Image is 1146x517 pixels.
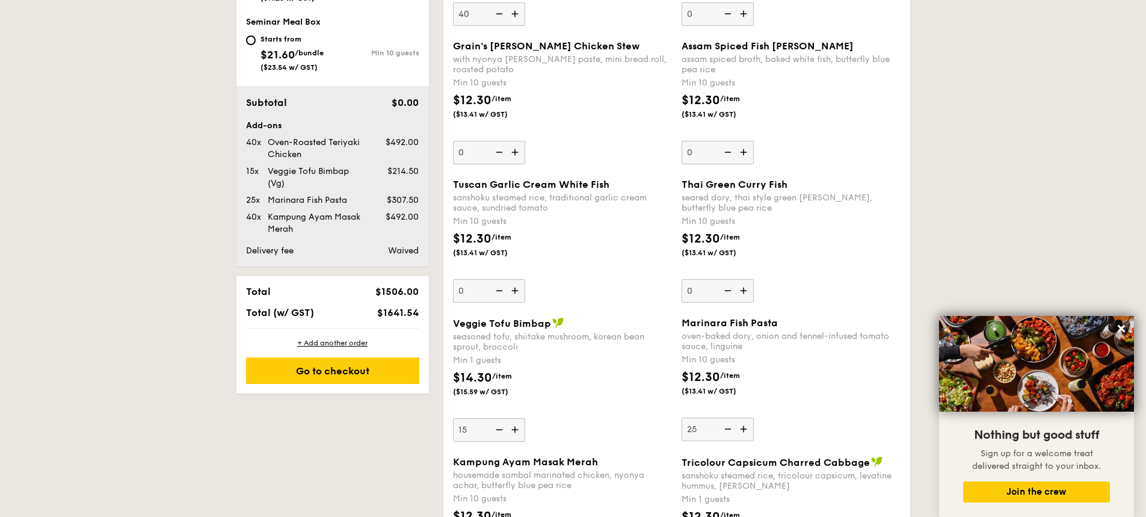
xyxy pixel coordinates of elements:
div: Min 1 guests [682,494,901,506]
span: Sign up for a welcome treat delivered straight to your inbox. [972,448,1101,471]
img: icon-add.58712e84.svg [507,279,525,302]
span: /item [720,233,740,241]
span: $12.30 [682,232,720,246]
span: $307.50 [387,195,419,205]
span: ($13.41 w/ GST) [453,248,535,258]
div: housemade sambal marinated chicken, nyonya achar, butterfly blue pea rice [453,470,672,491]
button: Join the crew [963,481,1110,503]
img: icon-reduce.1d2dbef1.svg [718,418,736,441]
span: ($13.41 w/ GST) [682,386,763,396]
div: Min 10 guests [333,49,419,57]
span: $492.00 [386,212,419,222]
span: ($23.54 w/ GST) [260,63,318,72]
span: /item [491,94,511,103]
div: sanshoku steamed rice, traditional garlic cream sauce, sundried tomato [453,193,672,213]
div: sanshoku steamed rice, tricolour capsicum, levatine hummus, [PERSON_NAME] [682,471,901,491]
span: Waived [388,246,419,256]
div: + Add another order [246,338,419,348]
span: Total (w/ GST) [246,307,314,318]
img: icon-add.58712e84.svg [507,418,525,441]
img: icon-reduce.1d2dbef1.svg [718,2,736,25]
span: Kampung Ayam Masak Merah [453,456,598,468]
span: $14.30 [453,371,492,385]
div: Go to checkout [246,358,419,384]
div: Kampung Ayam Masak Merah [263,211,372,235]
span: Total [246,286,271,297]
span: $21.60 [260,48,295,61]
div: assam spiced broth, baked white fish, butterfly blue pea rice [682,54,901,75]
div: seared dory, thai style green [PERSON_NAME], butterfly blue pea rice [682,193,901,213]
span: Nothing but good stuff [974,428,1099,442]
div: Min 1 guests [453,354,672,367]
div: Add-ons [246,120,419,132]
div: Min 10 guests [453,215,672,228]
span: /bundle [295,49,324,57]
div: Min 10 guests [682,354,901,366]
input: Starts from$21.60/bundle($23.54 w/ GST)Min 10 guests [246,36,256,45]
img: icon-add.58712e84.svg [736,141,754,164]
div: oven-baked dory, onion and fennel-infused tomato sauce, linguine [682,331,901,351]
input: Assam Spiced Fish [PERSON_NAME]assam spiced broth, baked white fish, butterfly blue pea riceMin 1... [682,141,754,164]
input: Marinara Fish Pastaoven-baked dory, onion and fennel-infused tomato sauce, linguineMin 10 guests$... [682,418,754,441]
span: /item [720,371,740,380]
span: Grain's [PERSON_NAME] Chicken Stew [453,40,639,52]
img: icon-add.58712e84.svg [507,141,525,164]
img: icon-reduce.1d2dbef1.svg [718,141,736,164]
span: $214.50 [387,166,419,176]
span: $12.30 [682,93,720,108]
div: Marinara Fish Pasta [263,194,372,206]
div: Oven-Roasted Teriyaki Chicken [263,137,372,161]
img: icon-add.58712e84.svg [736,2,754,25]
span: Thai Green Curry Fish [682,179,787,190]
span: Tuscan Garlic Cream White Fish [453,179,609,190]
span: /item [720,94,740,103]
div: Min 10 guests [682,215,901,228]
div: with nyonya [PERSON_NAME] paste, mini bread roll, roasted potato [453,54,672,75]
span: ($15.59 w/ GST) [453,387,535,397]
input: Grain's [PERSON_NAME] Chicken Stewwith nyonya [PERSON_NAME] paste, mini bread roll, roasted potat... [453,141,525,164]
img: DSC07876-Edit02-Large.jpeg [939,316,1134,412]
img: icon-vegan.f8ff3823.svg [552,317,564,328]
img: icon-reduce.1d2dbef1.svg [489,2,507,25]
div: Min 10 guests [682,77,901,89]
span: Marinara Fish Pasta [682,317,778,329]
div: seasoned tofu, shiitake mushroom, korean bean sprout, broccoli [453,332,672,352]
span: $12.30 [682,370,720,385]
input: Thai Green Curry Fishseared dory, thai style green [PERSON_NAME], butterfly blue pea riceMin 10 g... [682,279,754,303]
img: icon-reduce.1d2dbef1.svg [489,141,507,164]
span: $12.30 [453,232,491,246]
img: icon-add.58712e84.svg [736,418,754,441]
span: /item [491,233,511,241]
span: $1641.54 [377,307,419,318]
div: 15x [241,166,263,178]
input: ($13.41 w/ GST) [453,2,525,26]
span: Tricolour Capsicum Charred Cabbage [682,457,870,468]
img: icon-add.58712e84.svg [507,2,525,25]
img: icon-vegan.f8ff3823.svg [871,456,883,467]
span: Subtotal [246,97,287,108]
div: Veggie Tofu Bimbap (Vg) [263,166,372,190]
div: Min 10 guests [453,493,672,505]
span: $492.00 [386,137,419,147]
span: Seminar Meal Box [246,17,321,27]
span: $1506.00 [375,286,419,297]
img: icon-add.58712e84.svg [736,279,754,302]
img: icon-reduce.1d2dbef1.svg [489,279,507,302]
span: /item [492,372,512,380]
span: ($13.41 w/ GST) [453,110,535,119]
span: Assam Spiced Fish [PERSON_NAME] [682,40,854,52]
input: Veggie Tofu Bimbapseasoned tofu, shiitake mushroom, korean bean sprout, broccoliMin 1 guests$14.3... [453,418,525,442]
span: Delivery fee [246,246,294,256]
span: Veggie Tofu Bimbap [453,318,551,329]
span: $12.30 [453,93,491,108]
input: Tuscan Garlic Cream White Fishsanshoku steamed rice, traditional garlic cream sauce, sundried tom... [453,279,525,303]
img: icon-reduce.1d2dbef1.svg [489,418,507,441]
input: ($13.41 w/ GST) [682,2,754,26]
div: 40x [241,211,263,223]
div: 40x [241,137,263,149]
img: icon-reduce.1d2dbef1.svg [718,279,736,302]
div: 25x [241,194,263,206]
span: $0.00 [392,97,419,108]
span: ($13.41 w/ GST) [682,248,763,258]
span: ($13.41 w/ GST) [682,110,763,119]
